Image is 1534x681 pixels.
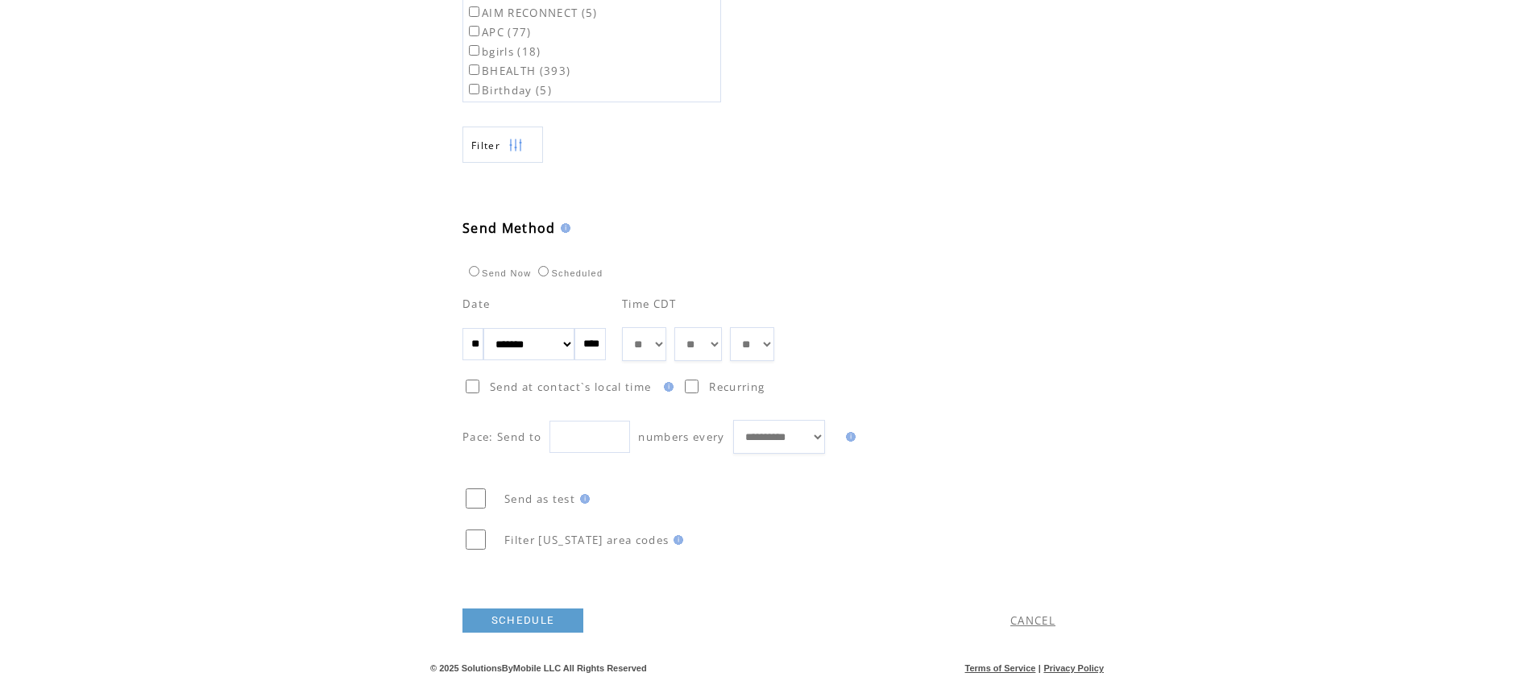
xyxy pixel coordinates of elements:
[465,268,531,278] label: Send Now
[462,430,541,444] span: Pace: Send to
[1043,663,1104,673] a: Privacy Policy
[508,127,523,164] img: filters.png
[622,297,677,311] span: Time CDT
[490,380,651,394] span: Send at contact`s local time
[469,64,479,75] input: BHEALTH (393)
[469,84,479,94] input: Birthday (5)
[841,432,856,442] img: help.gif
[1010,613,1055,628] a: CANCEL
[556,223,570,233] img: help.gif
[504,492,575,506] span: Send as test
[462,127,543,163] a: Filter
[466,83,552,98] label: Birthday (5)
[466,25,532,39] label: APC (77)
[469,6,479,17] input: AIM RECONNECT (5)
[466,44,541,59] label: bgirls (18)
[466,6,598,20] label: AIM RECONNECT (5)
[471,139,500,152] span: Show filters
[469,266,479,276] input: Send Now
[469,26,479,36] input: APC (77)
[669,535,683,545] img: help.gif
[469,45,479,56] input: bgirls (18)
[504,533,669,547] span: Filter [US_STATE] area codes
[575,494,590,504] img: help.gif
[659,382,674,392] img: help.gif
[709,380,765,394] span: Recurring
[430,663,647,673] span: © 2025 SolutionsByMobile LLC All Rights Reserved
[638,430,724,444] span: numbers every
[534,268,603,278] label: Scheduled
[462,297,490,311] span: Date
[466,64,570,78] label: BHEALTH (393)
[462,608,583,633] a: SCHEDULE
[538,266,549,276] input: Scheduled
[462,219,556,237] span: Send Method
[1039,663,1041,673] span: |
[965,663,1036,673] a: Terms of Service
